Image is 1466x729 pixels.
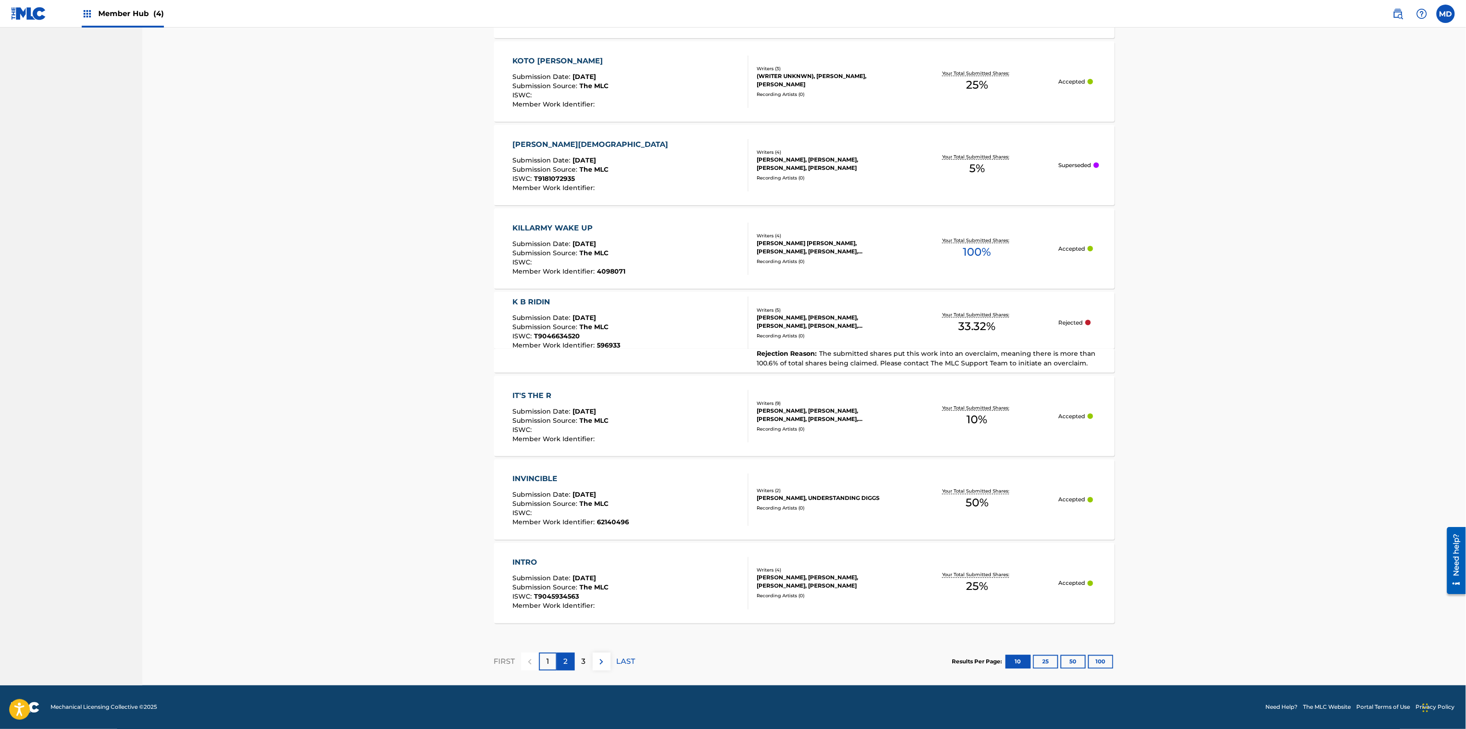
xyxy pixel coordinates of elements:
div: IT'S THE R [512,390,608,401]
p: Your Total Submitted Shares: [943,488,1012,495]
span: The submitted shares put this work into an overclaim, meaning there is more than 100.6% of total ... [757,349,1096,367]
div: KILLARMY WAKE UP [512,223,625,234]
div: Recording Artists ( 0 ) [757,174,896,181]
span: The MLC [579,500,608,508]
div: Help [1413,5,1431,23]
a: INTROSubmission Date:[DATE]Submission Source:The MLCISWC:T9045934563Member Work Identifier:Writer... [494,543,1115,623]
p: Accepted [1058,245,1085,253]
div: [PERSON_NAME], [PERSON_NAME], [PERSON_NAME], [PERSON_NAME] [757,574,896,590]
div: [PERSON_NAME] [PERSON_NAME], [PERSON_NAME], [PERSON_NAME], [PERSON_NAME] [757,239,896,256]
span: T9046634520 [534,332,580,340]
p: Your Total Submitted Shares: [943,237,1012,244]
button: 10 [1005,655,1031,669]
p: 3 [582,656,586,667]
span: Submission Date : [512,73,573,81]
button: 50 [1061,655,1086,669]
a: The MLC Website [1303,703,1351,712]
img: logo [11,702,39,713]
span: The MLC [579,583,608,592]
p: LAST [617,656,635,667]
span: Submission Source : [512,249,579,257]
p: Accepted [1058,496,1085,504]
a: Privacy Policy [1416,703,1455,712]
a: [PERSON_NAME][DEMOGRAPHIC_DATA]Submission Date:[DATE]Submission Source:The MLCISWC:T9181072935Mem... [494,125,1115,205]
span: Submission Source : [512,583,579,592]
div: Recording Artists ( 0 ) [757,91,896,98]
div: Writers ( 4 ) [757,232,896,239]
button: 100 [1088,655,1113,669]
span: Member Work Identifier : [512,518,597,527]
iframe: Chat Widget [1420,685,1466,729]
span: T9181072935 [534,174,575,183]
img: search [1393,8,1404,19]
span: Member Work Identifier : [512,100,597,108]
p: Accepted [1058,412,1085,421]
div: Recording Artists ( 0 ) [757,505,896,512]
img: Top Rightsholders [82,8,93,19]
img: help [1416,8,1427,19]
button: 25 [1033,655,1058,669]
img: right [596,656,607,667]
p: Superseded [1058,161,1091,169]
p: Rejected [1058,319,1083,327]
img: MLC Logo [11,7,46,20]
p: FIRST [494,656,515,667]
span: Submission Source : [512,82,579,90]
span: Submission Date : [512,240,573,248]
span: The MLC [579,249,608,257]
span: 25 % [966,77,988,93]
div: Recording Artists ( 0 ) [757,426,896,432]
span: [DATE] [573,491,596,499]
span: 4098071 [597,267,625,275]
span: Submission Date : [512,574,573,583]
div: Writers ( 9 ) [757,400,896,407]
span: Member Work Identifier : [512,341,597,349]
span: ISWC : [512,593,534,601]
span: ISWC : [512,258,534,266]
span: Member Hub [98,8,164,19]
span: 100 % [963,244,991,260]
span: Submission Source : [512,416,579,425]
p: Your Total Submitted Shares: [943,404,1012,411]
p: Your Total Submitted Shares: [943,311,1012,318]
a: Portal Terms of Use [1357,703,1410,712]
span: 33.32 % [959,318,996,335]
span: ISWC : [512,174,534,183]
span: Submission Source : [512,500,579,508]
span: 25 % [966,578,988,595]
div: [PERSON_NAME], [PERSON_NAME], [PERSON_NAME], [PERSON_NAME] [757,156,896,172]
p: Accepted [1058,78,1085,86]
span: ISWC : [512,509,534,517]
span: (4) [153,9,164,18]
span: [DATE] [573,240,596,248]
p: Your Total Submitted Shares: [943,153,1012,160]
span: Mechanical Licensing Collective © 2025 [51,703,157,712]
p: Accepted [1058,579,1085,588]
a: IT'S THE RSubmission Date:[DATE]Submission Source:The MLCISWC:Member Work Identifier:Writers (9)[... [494,376,1115,456]
span: Member Work Identifier : [512,602,597,610]
iframe: Resource Center [1440,524,1466,598]
span: The MLC [579,323,608,331]
span: 10 % [967,411,988,428]
span: 596933 [597,341,620,349]
div: [PERSON_NAME], [PERSON_NAME], [PERSON_NAME], [PERSON_NAME], [PERSON_NAME], [PERSON_NAME], [PERSON... [757,407,896,423]
div: User Menu [1437,5,1455,23]
a: INVINCIBLESubmission Date:[DATE]Submission Source:The MLCISWC:Member Work Identifier:62140496Writ... [494,460,1115,540]
div: Writers ( 4 ) [757,567,896,574]
span: Member Work Identifier : [512,267,597,275]
div: Writers ( 3 ) [757,65,896,72]
div: INTRO [512,557,608,568]
p: 2 [564,656,568,667]
div: [PERSON_NAME], [PERSON_NAME], [PERSON_NAME], [PERSON_NAME], [PERSON_NAME] [757,314,896,330]
a: K B RIDINSubmission Date:[DATE]Submission Source:The MLCISWC:T9046634520Member Work Identifier:59... [494,292,1115,373]
div: K B RIDIN [512,297,620,308]
span: 62140496 [597,518,629,527]
span: T9045934563 [534,593,579,601]
span: Submission Date : [512,491,573,499]
div: Writers ( 5 ) [757,307,896,314]
div: INVINCIBLE [512,474,629,485]
div: Drag [1423,694,1428,722]
span: Rejection Reason : [757,349,820,358]
span: Member Work Identifier : [512,435,597,443]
